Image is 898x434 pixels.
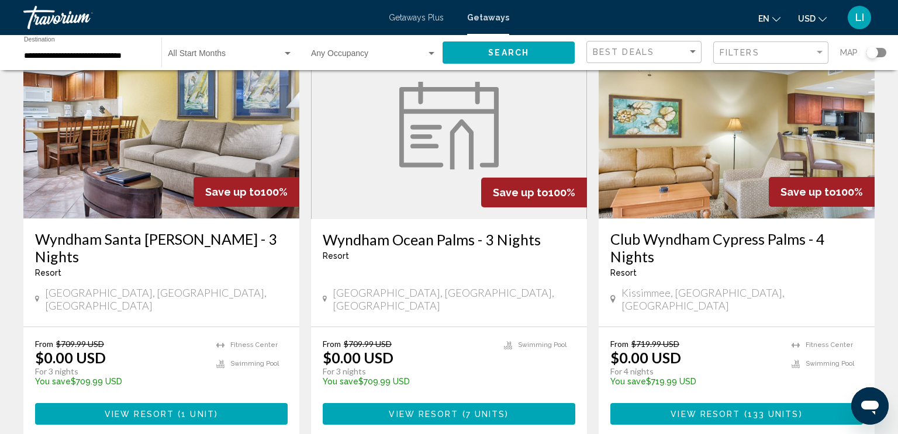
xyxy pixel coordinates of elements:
span: View Resort [671,409,740,419]
span: LI [855,12,864,23]
span: Best Deals [593,47,654,57]
span: View Resort [105,409,174,419]
span: [GEOGRAPHIC_DATA], [GEOGRAPHIC_DATA], [GEOGRAPHIC_DATA] [45,286,288,312]
span: From [35,339,53,349]
span: Kissimmee, [GEOGRAPHIC_DATA], [GEOGRAPHIC_DATA] [621,286,863,312]
a: Wyndham Santa [PERSON_NAME] - 3 Nights [35,230,288,265]
div: 100% [481,178,587,207]
span: $719.99 USD [631,339,679,349]
p: For 3 nights [323,366,492,377]
span: Swimming Pool [230,360,279,367]
span: Swimming Pool [518,341,567,349]
span: 133 units [748,409,799,419]
button: View Resort(133 units) [610,403,863,425]
span: ( ) [740,409,802,419]
span: Save up to [493,186,548,199]
a: Getaways Plus [389,13,444,22]
span: Resort [610,268,637,277]
img: 3995I01X.jpg [599,32,875,218]
p: For 4 nights [610,366,780,377]
span: Save up to [780,186,836,198]
a: Travorium [23,6,377,29]
button: Change currency [798,10,827,27]
p: $719.99 USD [610,377,780,386]
button: View Resort(7 units) [323,403,575,425]
img: week.svg [399,82,499,169]
span: Resort [323,251,349,261]
p: $709.99 USD [35,377,205,386]
span: ( ) [174,409,218,419]
span: USD [798,14,816,23]
p: $709.99 USD [323,377,492,386]
button: Change language [758,10,780,27]
button: Search [443,41,575,63]
span: Swimming Pool [806,360,854,367]
span: Fitness Center [230,341,278,349]
button: View Resort(1 unit) [35,403,288,425]
span: View Resort [389,409,458,419]
span: en [758,14,769,23]
span: Fitness Center [806,341,853,349]
span: You save [323,377,358,386]
span: From [323,339,341,349]
span: Save up to [205,186,261,198]
p: $0.00 USD [323,349,393,366]
a: Getaways [467,13,509,22]
div: 100% [194,177,299,207]
span: ( ) [459,409,509,419]
span: 7 units [466,409,506,419]
button: Filter [713,41,828,65]
mat-select: Sort by [593,47,698,57]
span: Filters [720,48,759,57]
p: For 3 nights [35,366,205,377]
img: 3871I01X.jpg [23,32,299,218]
a: Wyndham Ocean Palms - 3 Nights [323,231,575,248]
span: You save [610,377,646,386]
span: $709.99 USD [344,339,392,349]
span: You save [35,377,71,386]
span: 1 unit [181,409,215,419]
button: User Menu [844,5,875,30]
iframe: Button to launch messaging window [851,387,889,425]
span: $709.99 USD [56,339,104,349]
p: $0.00 USD [610,349,681,366]
span: [GEOGRAPHIC_DATA], [GEOGRAPHIC_DATA], [GEOGRAPHIC_DATA] [333,286,575,312]
span: Search [488,48,529,58]
span: Map [840,44,858,61]
span: Resort [35,268,61,277]
div: 100% [769,177,875,207]
p: $0.00 USD [35,349,106,366]
a: Club Wyndham Cypress Palms - 4 Nights [610,230,863,265]
span: From [610,339,628,349]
